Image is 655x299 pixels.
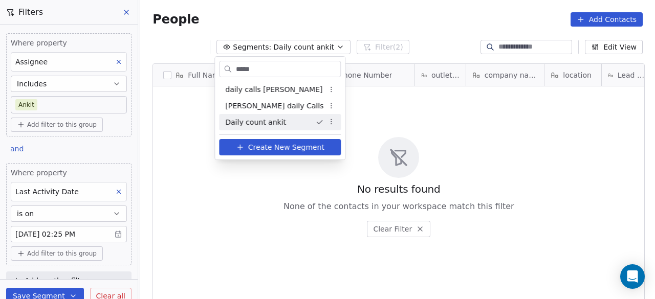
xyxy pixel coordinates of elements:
span: Daily count ankit [225,117,286,128]
div: Suggestions [219,81,341,130]
span: [PERSON_NAME] daily Calls [225,101,323,111]
span: daily calls [PERSON_NAME] [225,84,322,95]
button: Create New Segment [219,139,341,155]
span: Create New Segment [248,142,324,153]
